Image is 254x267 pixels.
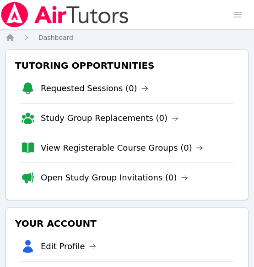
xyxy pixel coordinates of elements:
[41,82,148,95] a: Requested Sessions (0)
[5,33,249,42] nav: Breadcrumb
[41,112,178,125] a: Study Group Replacements (0)
[38,34,73,41] span: Dashboard
[38,33,73,42] a: Dashboard
[41,142,203,154] a: View Registerable Course Groups (0)
[13,57,241,74] h3: Tutoring Opportunities
[41,171,188,184] a: Open Study Group Invitations (0)
[13,215,241,232] h3: Your Account
[41,240,96,253] a: Edit Profile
